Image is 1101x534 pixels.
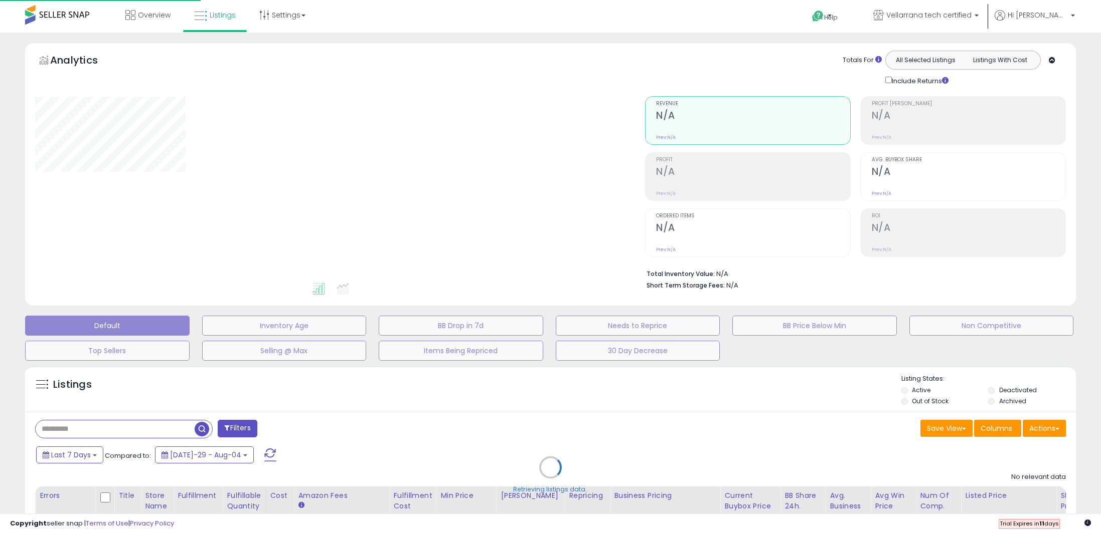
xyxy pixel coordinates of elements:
span: Help [824,13,838,22]
li: N/A [647,267,1058,279]
span: Overview [138,10,171,20]
h2: N/A [872,166,1065,179]
small: Prev: N/A [656,190,676,196]
span: ROI [872,213,1065,219]
span: Profit [656,157,850,163]
small: Prev: N/A [656,134,676,140]
h2: N/A [656,222,850,235]
button: Needs to Reprice [556,316,720,336]
span: Hi [PERSON_NAME] [1008,10,1068,20]
b: Short Term Storage Fees: [647,281,725,290]
div: seller snap | | [10,519,174,528]
button: Top Sellers [25,341,190,361]
span: Ordered Items [656,213,850,219]
strong: Copyright [10,518,47,528]
button: Items Being Repriced [379,341,543,361]
span: Revenue [656,101,850,107]
a: Help [804,3,857,33]
button: Default [25,316,190,336]
div: Totals For [843,56,882,65]
h2: N/A [872,110,1065,123]
button: Inventory Age [202,316,367,336]
small: Prev: N/A [656,246,676,252]
span: Avg. Buybox Share [872,157,1065,163]
small: Prev: N/A [872,190,891,196]
span: N/A [726,281,738,290]
i: Get Help [812,10,824,23]
small: Prev: N/A [872,134,891,140]
a: Hi [PERSON_NAME] [995,10,1075,33]
button: Selling @ Max [202,341,367,361]
button: BB Price Below Min [732,316,897,336]
div: Retrieving listings data.. [513,485,588,494]
button: BB Drop in 7d [379,316,543,336]
h2: N/A [872,222,1065,235]
small: Prev: N/A [872,246,891,252]
span: Profit [PERSON_NAME] [872,101,1065,107]
h5: Analytics [50,53,117,70]
button: Non Competitive [909,316,1074,336]
h2: N/A [656,110,850,123]
button: 30 Day Decrease [556,341,720,361]
button: Listings With Cost [963,54,1037,67]
button: All Selected Listings [888,54,963,67]
div: Include Returns [878,75,961,86]
span: Listings [210,10,236,20]
span: Vellarrana tech certified [886,10,972,20]
b: Total Inventory Value: [647,270,715,278]
h2: N/A [656,166,850,179]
